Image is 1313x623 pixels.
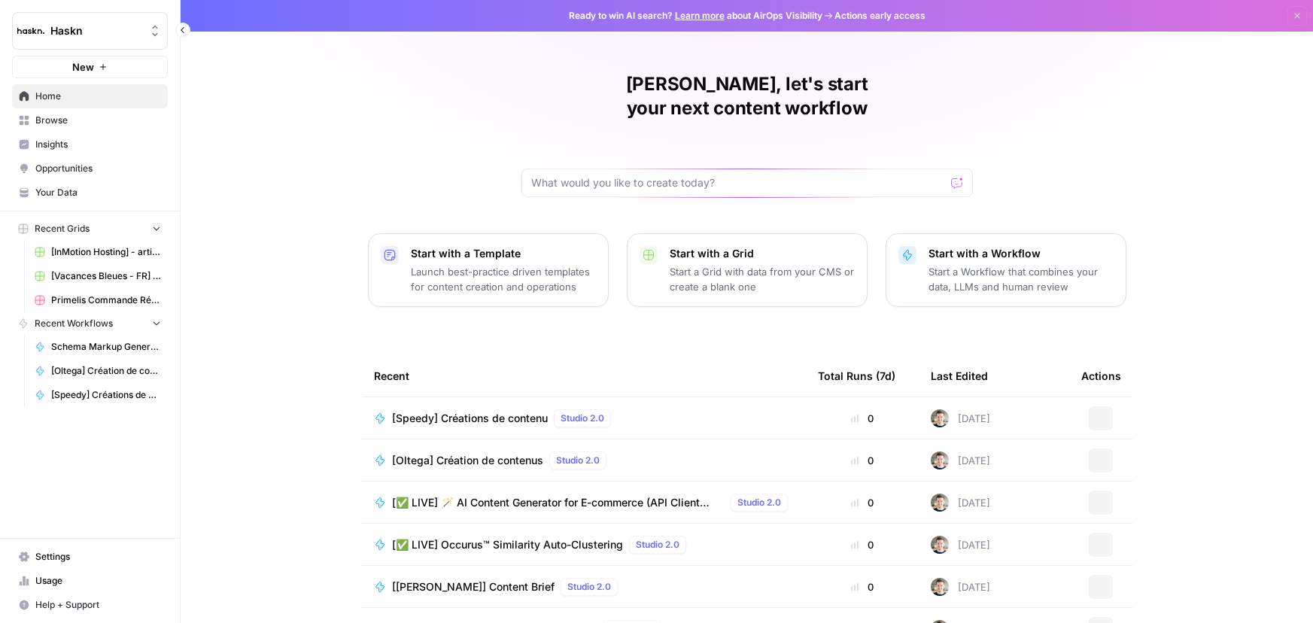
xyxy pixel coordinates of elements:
div: [DATE] [931,536,990,554]
a: Usage [12,569,168,593]
a: Primelis Commande Rédaction Netlinking (2).csv [28,288,168,312]
a: Your Data [12,181,168,205]
span: [Oltega] Création de contenus [51,364,161,378]
div: Recent [374,355,794,397]
span: Studio 2.0 [561,412,604,425]
button: Start with a TemplateLaunch best-practice driven templates for content creation and operations [368,233,609,307]
p: Launch best-practice driven templates for content creation and operations [411,264,596,294]
a: Settings [12,545,168,569]
a: [✅ LIVE] 🪄 AI Content Generator for E-commerce (API Client Only)Studio 2.0 [374,494,794,512]
h1: [PERSON_NAME], let's start your next content workflow [521,72,973,120]
span: Insights [35,138,161,151]
span: Help + Support [35,598,161,612]
a: [Oltega] Création de contenus [28,359,168,383]
span: Actions early access [834,9,925,23]
span: Home [35,90,161,103]
span: [InMotion Hosting] - article de blog 2000 mots [51,245,161,259]
a: [Vacances Bleues - FR] Pages refonte sites hôtels - Le Grand Large Grid [28,264,168,288]
span: [✅ LIVE] 🪄 AI Content Generator for E-commerce (API Client Only) [392,495,725,510]
img: 5szy29vhbbb2jvrzb4fwf88ktdwm [931,451,949,470]
div: 0 [818,579,907,594]
a: Opportunities [12,157,168,181]
p: Start with a Grid [670,246,855,261]
button: Recent Workflows [12,312,168,335]
img: 5szy29vhbbb2jvrzb4fwf88ktdwm [931,494,949,512]
a: Learn more [675,10,725,21]
button: Start with a WorkflowStart a Workflow that combines your data, LLMs and human review [886,233,1126,307]
span: Schema Markup Generator [51,340,161,354]
input: What would you like to create today? [531,175,945,190]
a: [✅ LIVE] Occurus™ Similarity Auto-ClusteringStudio 2.0 [374,536,794,554]
button: Workspace: Haskn [12,12,168,50]
span: Primelis Commande Rédaction Netlinking (2).csv [51,293,161,307]
button: Help + Support [12,593,168,617]
img: Haskn Logo [17,17,44,44]
a: Browse [12,108,168,132]
span: [Speedy] Créations de contenu [51,388,161,402]
div: [DATE] [931,578,990,596]
a: [[PERSON_NAME]] Content BriefStudio 2.0 [374,578,794,596]
span: New [72,59,94,74]
span: Studio 2.0 [737,496,781,509]
span: Haskn [50,23,141,38]
span: Opportunities [35,162,161,175]
span: Usage [35,574,161,588]
img: 5szy29vhbbb2jvrzb4fwf88ktdwm [931,578,949,596]
span: [[PERSON_NAME]] Content Brief [392,579,555,594]
img: 5szy29vhbbb2jvrzb4fwf88ktdwm [931,536,949,554]
button: Recent Grids [12,217,168,240]
a: Home [12,84,168,108]
div: 0 [818,453,907,468]
p: Start a Workflow that combines your data, LLMs and human review [929,264,1114,294]
div: [DATE] [931,409,990,427]
a: Schema Markup Generator [28,335,168,359]
img: 5szy29vhbbb2jvrzb4fwf88ktdwm [931,409,949,427]
a: [Oltega] Création de contenusStudio 2.0 [374,451,794,470]
div: [DATE] [931,494,990,512]
button: New [12,56,168,78]
a: [InMotion Hosting] - article de blog 2000 mots [28,240,168,264]
div: [DATE] [931,451,990,470]
div: 0 [818,537,907,552]
span: Ready to win AI search? about AirOps Visibility [569,9,822,23]
p: Start with a Workflow [929,246,1114,261]
span: Settings [35,550,161,564]
span: Your Data [35,186,161,199]
span: Recent Workflows [35,317,113,330]
span: Browse [35,114,161,127]
p: Start a Grid with data from your CMS or create a blank one [670,264,855,294]
span: Recent Grids [35,222,90,236]
a: Insights [12,132,168,157]
button: Start with a GridStart a Grid with data from your CMS or create a blank one [627,233,868,307]
span: [Vacances Bleues - FR] Pages refonte sites hôtels - Le Grand Large Grid [51,269,161,283]
span: Studio 2.0 [636,538,679,552]
div: Total Runs (7d) [818,355,895,397]
span: Studio 2.0 [556,454,600,467]
span: [Oltega] Création de contenus [392,453,543,468]
div: 0 [818,495,907,510]
span: [Speedy] Créations de contenu [392,411,548,426]
div: Last Edited [931,355,988,397]
span: Studio 2.0 [567,580,611,594]
p: Start with a Template [411,246,596,261]
div: Actions [1081,355,1121,397]
div: 0 [818,411,907,426]
a: [Speedy] Créations de contenu [28,383,168,407]
a: [Speedy] Créations de contenuStudio 2.0 [374,409,794,427]
span: [✅ LIVE] Occurus™ Similarity Auto-Clustering [392,537,623,552]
